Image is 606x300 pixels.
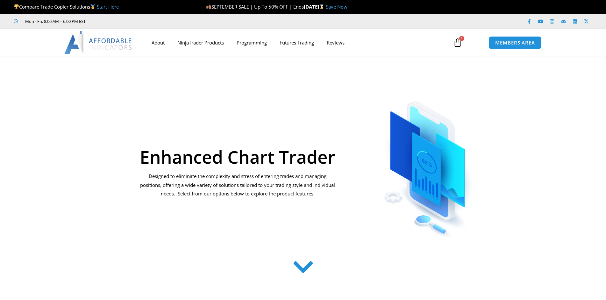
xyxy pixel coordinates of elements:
[444,33,472,52] a: 1
[319,4,324,9] img: ⌛
[363,85,494,240] img: ChartTrader | Affordable Indicators – NinjaTrader
[273,35,320,50] a: Futures Trading
[139,172,336,199] p: Designed to eliminate the complexity and stress of entering trades and managing positions, offeri...
[326,3,347,10] a: Save Now
[145,35,446,50] nav: Menu
[230,35,273,50] a: Programming
[14,4,19,9] img: 🏆
[14,3,119,10] span: Compare Trade Copier Solutions
[90,4,95,9] img: 🥇
[459,36,464,41] span: 1
[488,36,542,49] a: MEMBERS AREA
[24,17,86,25] span: Mon - Fri: 8:00 AM – 6:00 PM EST
[145,35,171,50] a: About
[95,18,190,24] iframe: Customer reviews powered by Trustpilot
[206,3,304,10] span: SEPTEMBER SALE | Up To 50% OFF | Ends
[139,148,336,166] h1: Enhanced Chart Trader
[495,40,535,45] span: MEMBERS AREA
[304,3,326,10] strong: [DATE]
[206,4,211,9] img: 🍂
[64,31,133,54] img: LogoAI | Affordable Indicators – NinjaTrader
[320,35,351,50] a: Reviews
[171,35,230,50] a: NinjaTrader Products
[97,3,119,10] a: Start Here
